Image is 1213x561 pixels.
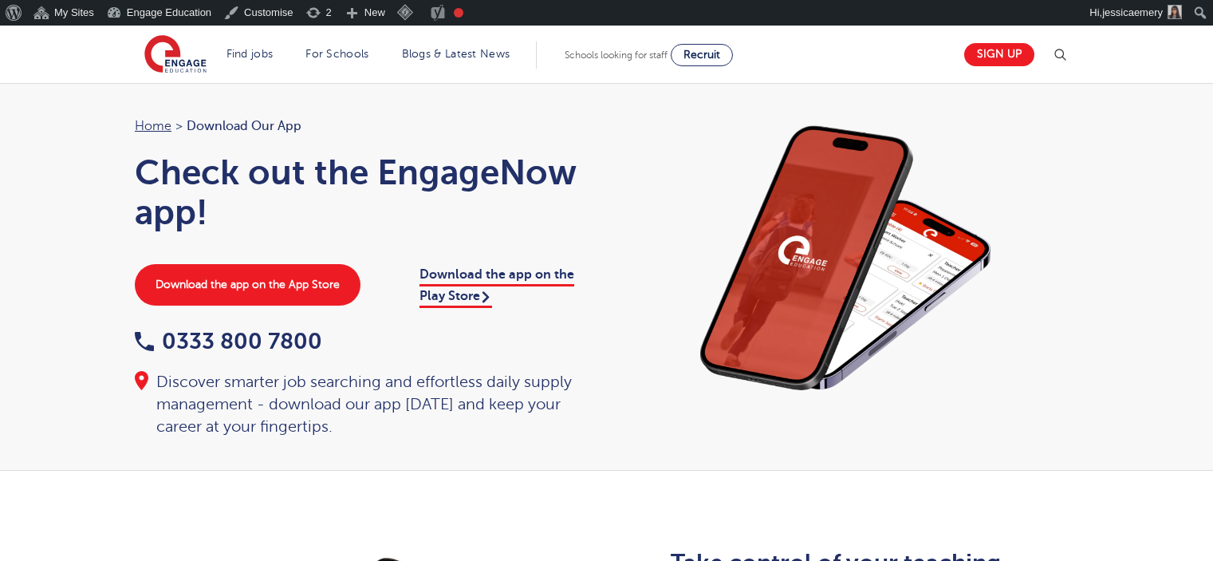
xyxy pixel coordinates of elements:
[175,119,183,133] span: >
[226,48,274,60] a: Find jobs
[135,329,322,354] a: 0333 800 7800
[454,8,463,18] div: Focus keyphrase not set
[419,267,574,307] a: Download the app on the Play Store
[683,49,720,61] span: Recruit
[305,48,368,60] a: For Schools
[135,371,591,438] div: Discover smarter job searching and effortless daily supply management - download our app [DATE] a...
[135,116,591,136] nav: breadcrumb
[402,48,510,60] a: Blogs & Latest News
[964,43,1034,66] a: Sign up
[135,152,591,232] h1: Check out the EngageNow app!
[671,44,733,66] a: Recruit
[187,116,301,136] span: Download our app
[135,119,171,133] a: Home
[135,264,360,306] a: Download the app on the App Store
[1102,6,1163,18] span: jessicaemery
[565,49,668,61] span: Schools looking for staff
[144,35,207,75] img: Engage Education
